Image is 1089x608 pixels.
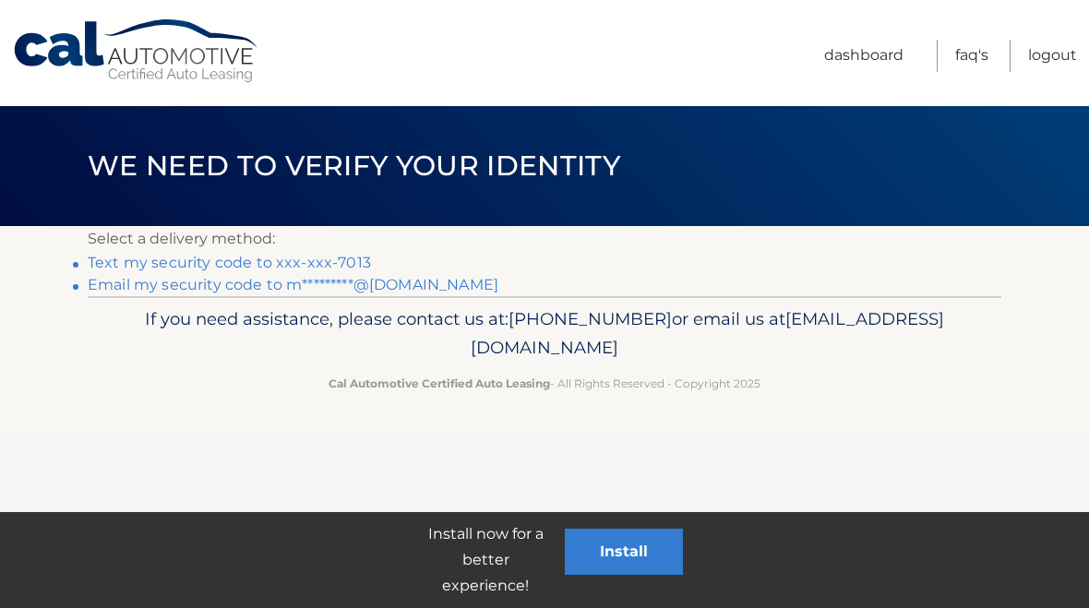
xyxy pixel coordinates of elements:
p: - All Rights Reserved - Copyright 2025 [100,374,989,393]
a: Text my security code to xxx-xxx-7013 [88,254,371,271]
a: Dashboard [824,40,904,72]
a: Cal Automotive [12,18,261,84]
a: Email my security code to m*********@[DOMAIN_NAME] [88,276,498,293]
button: Install [565,529,683,575]
p: Install now for a better experience! [406,521,565,599]
p: Select a delivery method: [88,226,1001,252]
a: Logout [1028,40,1077,72]
p: If you need assistance, please contact us at: or email us at [100,304,989,364]
strong: Cal Automotive Certified Auto Leasing [329,376,550,390]
span: We need to verify your identity [88,149,620,183]
a: FAQ's [955,40,988,72]
span: [PHONE_NUMBER] [509,308,672,329]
